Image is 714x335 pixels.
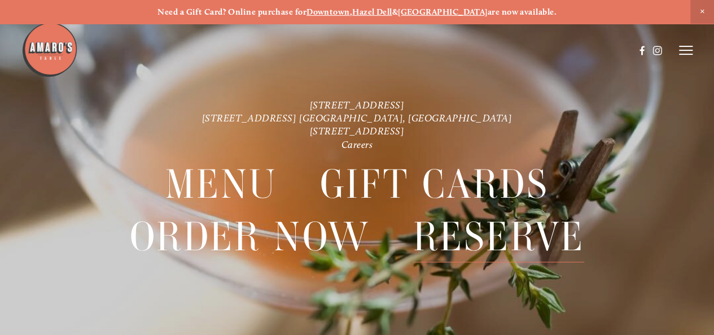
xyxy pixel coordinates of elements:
a: Downtown [306,7,350,17]
a: Careers [341,138,373,150]
a: Menu [165,158,277,210]
span: Menu [165,158,277,210]
span: Gift Cards [320,158,549,210]
a: [STREET_ADDRESS] [GEOGRAPHIC_DATA], [GEOGRAPHIC_DATA] [202,112,512,124]
img: Amaro's Table [21,21,78,78]
strong: are now available. [488,7,557,17]
strong: , [350,7,352,17]
a: Order Now [130,211,370,262]
a: [STREET_ADDRESS] [310,99,405,111]
a: [STREET_ADDRESS] [310,125,405,137]
a: [GEOGRAPHIC_DATA] [398,7,488,17]
a: Reserve [413,211,585,262]
strong: & [392,7,398,17]
strong: Need a Gift Card? Online purchase for [157,7,306,17]
a: Gift Cards [320,158,549,210]
a: Hazel Dell [352,7,392,17]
